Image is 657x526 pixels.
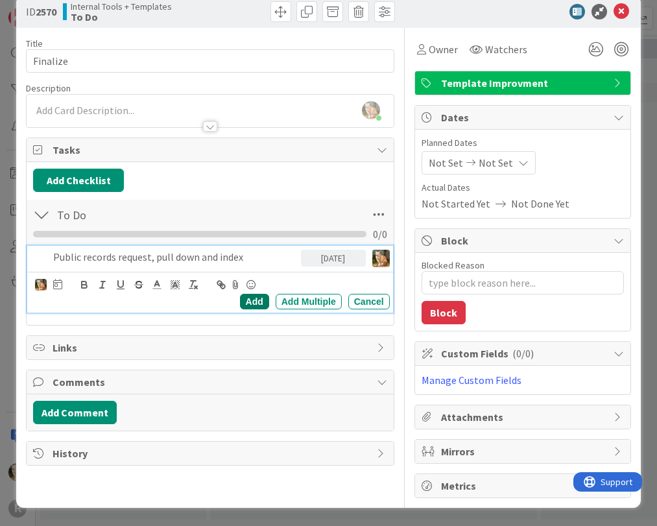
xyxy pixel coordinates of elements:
[53,340,370,355] span: Links
[422,196,490,211] span: Not Started Yet
[26,82,71,94] span: Description
[33,401,117,424] button: Add Comment
[441,110,607,125] span: Dates
[479,155,513,171] span: Not Set
[441,478,607,494] span: Metrics
[53,203,285,226] input: Add Checklist...
[429,155,463,171] span: Not Set
[422,181,624,195] span: Actual Dates
[441,346,607,361] span: Custom Fields
[33,169,124,192] button: Add Checklist
[512,347,534,360] span: ( 0/0 )
[422,136,624,150] span: Planned Dates
[36,5,56,18] b: 2570
[441,233,607,248] span: Block
[422,301,466,324] button: Block
[301,250,366,267] div: [DATE]
[71,12,172,22] b: To Do
[429,42,458,57] span: Owner
[53,250,295,265] p: Public records request, pull down and index
[348,294,390,309] div: Cancel
[53,446,370,461] span: History
[373,226,387,242] span: 0 / 0
[27,2,59,18] span: Support
[276,294,342,309] div: Add Multiple
[422,374,521,387] a: Manage Custom Fields
[26,4,56,19] span: ID
[26,49,394,73] input: type card name here...
[53,142,370,158] span: Tasks
[71,1,172,12] span: Internal Tools + Templates
[35,279,47,291] img: SB
[441,75,607,91] span: Template Improvment
[372,250,390,267] img: SB
[53,374,370,390] span: Comments
[362,101,380,119] img: 617TWEHl5XwwB3fhoy6HJHj7GUoNkcMJ.jpeg
[511,196,569,211] span: Not Done Yet
[441,444,607,459] span: Mirrors
[485,42,527,57] span: Watchers
[441,409,607,425] span: Attachments
[240,294,269,309] div: Add
[422,259,484,271] label: Blocked Reason
[26,38,43,49] label: Title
